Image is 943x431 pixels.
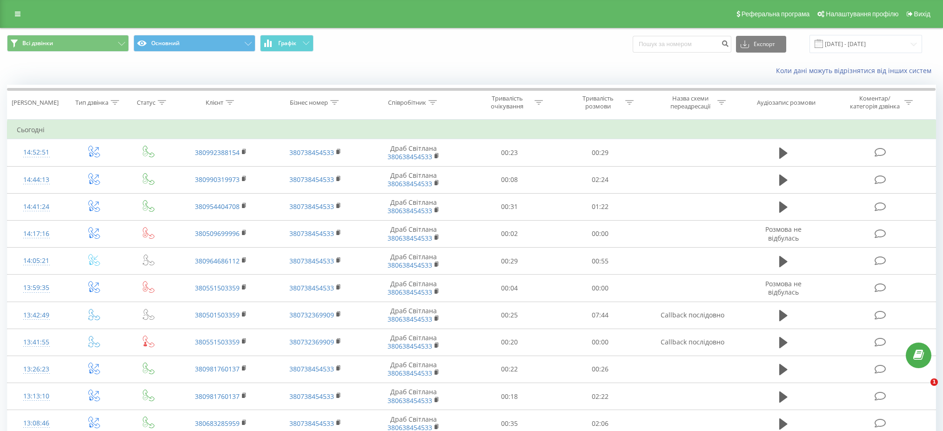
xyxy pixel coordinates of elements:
div: 14:41:24 [17,198,56,216]
a: 380992388154 [195,148,240,157]
div: Клієнт [206,99,223,107]
a: 380954404708 [195,202,240,211]
span: Розмова не відбулась [765,225,802,242]
a: 380551503359 [195,283,240,292]
td: 00:55 [555,248,645,275]
div: [PERSON_NAME] [12,99,59,107]
td: Драб Світлана [362,329,464,356]
a: 380738454533 [289,148,334,157]
a: 380964686112 [195,256,240,265]
span: Розмова не відбулась [765,279,802,296]
a: 380638454533 [388,206,432,215]
a: 380638454533 [388,369,432,377]
td: 02:22 [555,383,645,410]
a: 380638454533 [388,396,432,405]
a: 380738454533 [289,256,334,265]
td: 00:08 [464,166,555,193]
td: Драб Світлана [362,220,464,247]
td: 00:31 [464,193,555,220]
td: Драб Світлана [362,383,464,410]
td: 00:00 [555,329,645,356]
td: 00:23 [464,139,555,166]
div: 13:13:10 [17,387,56,405]
button: Всі дзвінки [7,35,129,52]
iframe: Intercom live chat [911,378,934,401]
a: 380738454533 [289,229,334,238]
td: Драб Світлана [362,139,464,166]
a: 380501503359 [195,310,240,319]
a: 380638454533 [388,288,432,296]
td: 07:44 [555,302,645,329]
a: 380738454533 [289,364,334,373]
td: Драб Світлана [362,275,464,302]
span: Налаштування профілю [826,10,898,18]
td: Callback послідовно [645,302,740,329]
td: 00:26 [555,356,645,383]
a: 380732369909 [289,310,334,319]
a: Коли дані можуть відрізнятися вiд інших систем [776,66,936,75]
td: 00:20 [464,329,555,356]
a: 380683285959 [195,419,240,428]
a: 380732369909 [289,337,334,346]
div: 13:59:35 [17,279,56,297]
td: Драб Світлана [362,166,464,193]
a: 380738454533 [289,419,334,428]
div: Статус [137,99,155,107]
div: 14:17:16 [17,225,56,243]
div: Назва схеми переадресації [665,94,715,110]
td: Драб Світлана [362,193,464,220]
a: 380738454533 [289,175,334,184]
span: 1 [930,378,938,386]
td: 00:22 [464,356,555,383]
div: Бізнес номер [290,99,328,107]
a: 380990319973 [195,175,240,184]
td: Драб Світлана [362,356,464,383]
td: Callback послідовно [645,329,740,356]
div: 14:52:51 [17,143,56,162]
a: 380738454533 [289,202,334,211]
div: Співробітник [388,99,426,107]
div: Тривалість розмови [573,94,623,110]
div: 13:41:55 [17,333,56,351]
a: 380638454533 [388,234,432,242]
a: 380638454533 [388,342,432,350]
td: Драб Світлана [362,302,464,329]
td: 00:18 [464,383,555,410]
td: 00:02 [464,220,555,247]
button: Графік [260,35,314,52]
a: 380638454533 [388,261,432,269]
a: 380638454533 [388,179,432,188]
div: 13:26:23 [17,360,56,378]
a: 380738454533 [289,392,334,401]
a: 380551503359 [195,337,240,346]
td: 00:04 [464,275,555,302]
div: 14:44:13 [17,171,56,189]
div: Тривалість очікування [482,94,532,110]
button: Основний [134,35,255,52]
td: 00:29 [464,248,555,275]
span: Всі дзвінки [22,40,53,47]
a: 380738454533 [289,283,334,292]
span: Графік [278,40,296,47]
td: Драб Світлана [362,248,464,275]
span: Вихід [914,10,930,18]
div: Коментар/категорія дзвінка [848,94,902,110]
div: Аудіозапис розмови [757,99,816,107]
button: Експорт [736,36,786,53]
td: 00:00 [555,275,645,302]
div: Тип дзвінка [75,99,108,107]
td: 00:00 [555,220,645,247]
a: 380638454533 [388,315,432,323]
td: Сьогодні [7,121,936,139]
span: Реферальна програма [742,10,810,18]
div: 13:42:49 [17,306,56,324]
a: 380981760137 [195,364,240,373]
td: 00:29 [555,139,645,166]
div: 14:05:21 [17,252,56,270]
input: Пошук за номером [633,36,731,53]
a: 380509699996 [195,229,240,238]
td: 00:25 [464,302,555,329]
a: 380981760137 [195,392,240,401]
a: 380638454533 [388,152,432,161]
td: 01:22 [555,193,645,220]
